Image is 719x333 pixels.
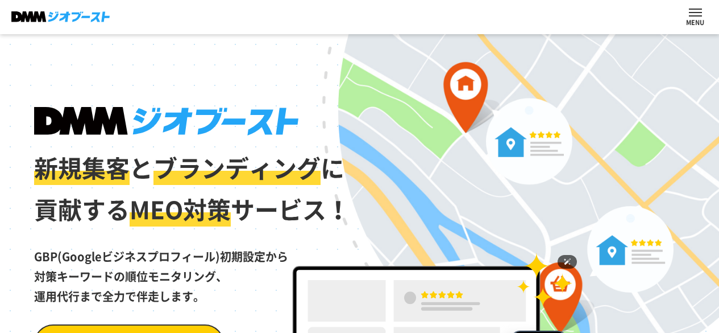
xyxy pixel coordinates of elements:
[153,150,321,185] span: ブランディング
[34,150,130,185] span: 新規集客
[34,107,351,231] h1: と に 貢献する サービス！
[689,9,702,17] button: ナビを開閉する
[34,231,351,306] p: GBP(Googleビジネスプロフィール)初期設定から 対策キーワードの順位モニタリング、 運用代行まで全力で伴走します。
[34,107,298,135] img: DMMジオブースト
[11,11,110,22] img: DMMジオブースト
[130,191,231,227] span: MEO対策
